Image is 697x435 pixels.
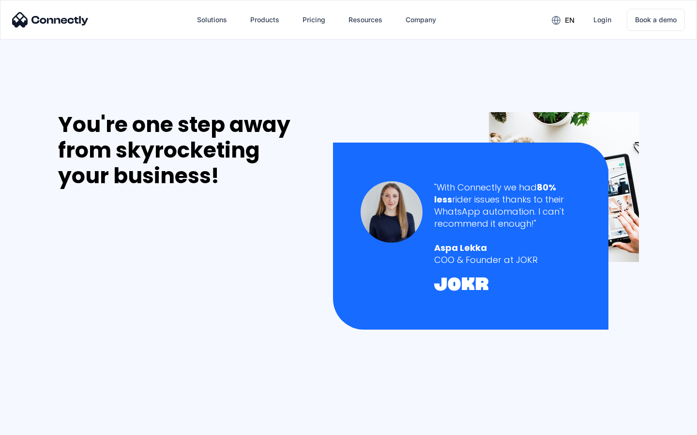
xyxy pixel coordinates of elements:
[627,9,685,31] a: Book a demo
[565,14,575,27] div: en
[58,112,313,188] div: You're one step away from skyrocketing your business!
[434,254,581,266] div: COO & Founder at JOKR
[19,418,58,432] ul: Language list
[434,181,581,230] div: "With Connectly we had rider issues thanks to their WhatsApp automation. I can't recommend it eno...
[406,13,436,27] div: Company
[58,200,203,422] iframe: Form 0
[586,8,619,31] a: Login
[434,181,556,205] strong: 80% less
[434,242,487,254] strong: Aspa Lekka
[12,12,89,28] img: Connectly Logo
[197,13,227,27] div: Solutions
[593,13,611,27] div: Login
[295,8,333,31] a: Pricing
[250,13,279,27] div: Products
[10,418,58,432] aside: Language selected: English
[348,13,382,27] div: Resources
[303,13,325,27] div: Pricing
